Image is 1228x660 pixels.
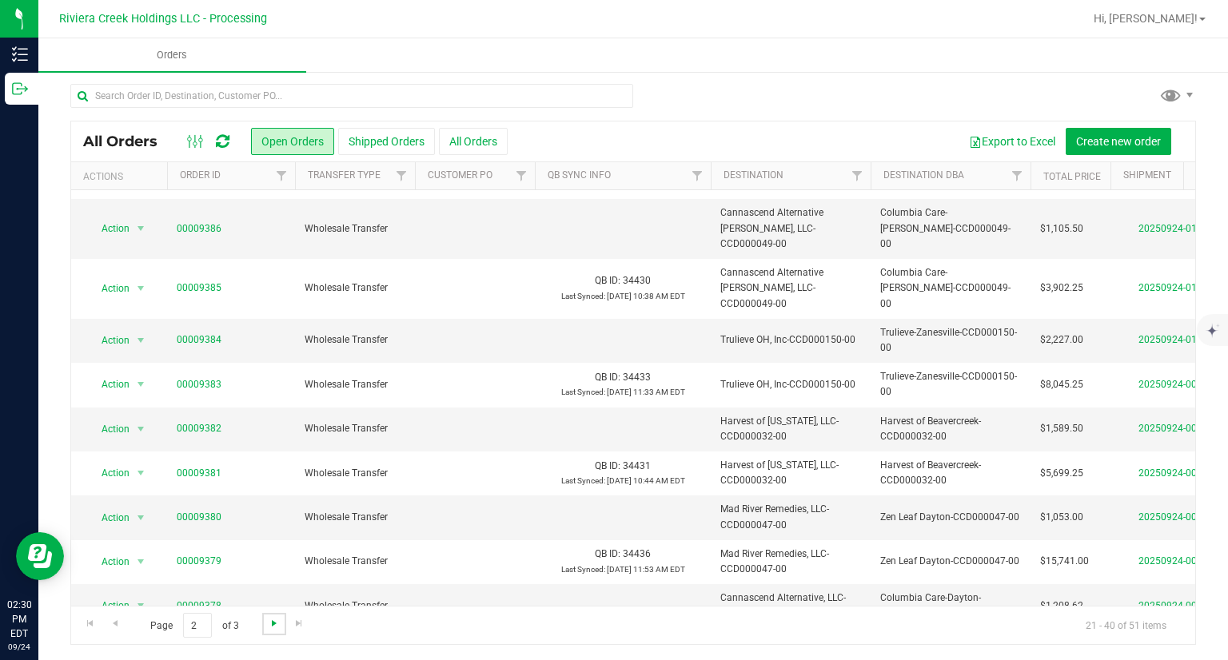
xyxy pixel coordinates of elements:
a: 00009381 [177,466,221,481]
a: Orders [38,38,306,72]
span: Page of 3 [137,613,252,638]
span: select [131,594,151,617]
span: Action [87,277,130,300]
span: $1,208.62 [1040,598,1083,614]
span: Trulieve-Zanesville-CCD000150-00 [880,325,1021,356]
span: Last Synced: [561,388,605,396]
span: 34436 [623,548,651,559]
p: 09/24 [7,641,31,653]
a: Go to the last page [288,613,311,634]
a: 20250924-006 [1138,511,1202,523]
span: $1,053.00 [1040,510,1083,525]
span: Harvest of [US_STATE], LLC-CCD000032-00 [720,414,861,444]
span: QB ID: [595,372,620,383]
span: Harvest of [US_STATE], LLC-CCD000032-00 [720,458,861,488]
a: 00009379 [177,554,221,569]
a: Filter [269,162,295,189]
span: Wholesale Transfer [305,510,405,525]
span: Orders [135,48,209,62]
span: Mad River Remedies, LLC-CCD000047-00 [720,547,861,577]
span: Create new order [1076,135,1161,148]
a: 20250924-009 [1138,379,1202,390]
span: Wholesale Transfer [305,221,405,237]
span: QB ID: [595,460,620,471]
span: Wholesale Transfer [305,421,405,436]
span: Action [87,373,130,396]
div: Actions [83,171,161,182]
span: select [131,217,151,240]
span: $1,105.50 [1040,221,1083,237]
button: Shipped Orders [338,128,435,155]
a: 20250924-010 [1138,334,1202,345]
a: Filter [844,162,871,189]
span: Trulieve OH, Inc-CCD000150-00 [720,332,861,348]
span: Wholesale Transfer [305,598,405,614]
span: $15,741.00 [1040,554,1089,569]
button: Open Orders [251,128,334,155]
span: Harvest of Beavercreek-CCD000032-00 [880,414,1021,444]
span: Cannascend Alternative, LLC-CCD000051-00 [720,590,861,621]
span: Cannascend Alternative [PERSON_NAME], LLC-CCD000049-00 [720,265,861,312]
button: All Orders [439,128,508,155]
span: QB ID: [595,548,620,559]
span: $5,699.25 [1040,466,1083,481]
a: 20250924-011 [1138,282,1202,293]
span: select [131,373,151,396]
span: 34431 [623,460,651,471]
span: Wholesale Transfer [305,332,405,348]
button: Export to Excel [959,128,1066,155]
a: 00009382 [177,421,221,436]
a: Order ID [180,169,221,181]
span: Riviera Creek Holdings LLC - Processing [59,12,267,26]
iframe: Resource center [16,532,64,580]
a: Go to the first page [78,613,102,634]
span: Action [87,418,130,440]
a: Shipment [1123,169,1171,181]
span: Columbia Care-[PERSON_NAME]-CCD000049-00 [880,265,1021,312]
span: Wholesale Transfer [305,554,405,569]
span: $3,902.25 [1040,280,1083,296]
span: Columbia Care-[PERSON_NAME]-CCD000049-00 [880,205,1021,252]
span: Action [87,329,130,352]
a: Total Price [1043,171,1101,182]
span: 21 - 40 of 51 items [1073,613,1179,637]
a: Filter [684,162,711,189]
span: select [131,277,151,300]
span: Last Synced: [561,476,605,485]
span: select [131,462,151,484]
span: QB ID: [595,275,620,286]
a: Filter [1004,162,1031,189]
span: Wholesale Transfer [305,466,405,481]
span: $8,045.25 [1040,377,1083,392]
span: Wholesale Transfer [305,280,405,296]
span: Trulieve OH, Inc-CCD000150-00 [720,377,861,392]
a: 20250924-008 [1138,423,1202,434]
a: 00009378 [177,598,221,614]
span: Columbia Care-Dayton-CCD000051-00 [880,590,1021,621]
a: 20250924-007 [1138,467,1202,479]
span: Harvest of Beavercreek-CCD000032-00 [880,458,1021,488]
span: Last Synced: [561,292,605,300]
span: Wholesale Transfer [305,377,405,392]
a: Transfer Type [308,169,381,181]
span: 34433 [623,372,651,383]
span: $2,227.00 [1040,332,1083,348]
span: All Orders [83,133,173,150]
input: Search Order ID, Destination, Customer PO... [70,84,633,108]
a: Go to the previous page [103,613,126,634]
span: [DATE] 11:33 AM EDT [607,388,685,396]
p: 02:30 PM EDT [7,598,31,641]
span: select [131,507,151,529]
a: 00009386 [177,221,221,237]
a: 20250924-005 [1138,555,1202,567]
a: 20250924-004 [1138,600,1202,611]
span: select [131,551,151,573]
span: Action [87,462,130,484]
inline-svg: Inventory [12,46,28,62]
span: Mad River Remedies, LLC-CCD000047-00 [720,502,861,532]
a: 00009384 [177,332,221,348]
a: Filter [389,162,415,189]
button: Create new order [1066,128,1171,155]
a: Destination DBA [883,169,964,181]
span: select [131,329,151,352]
